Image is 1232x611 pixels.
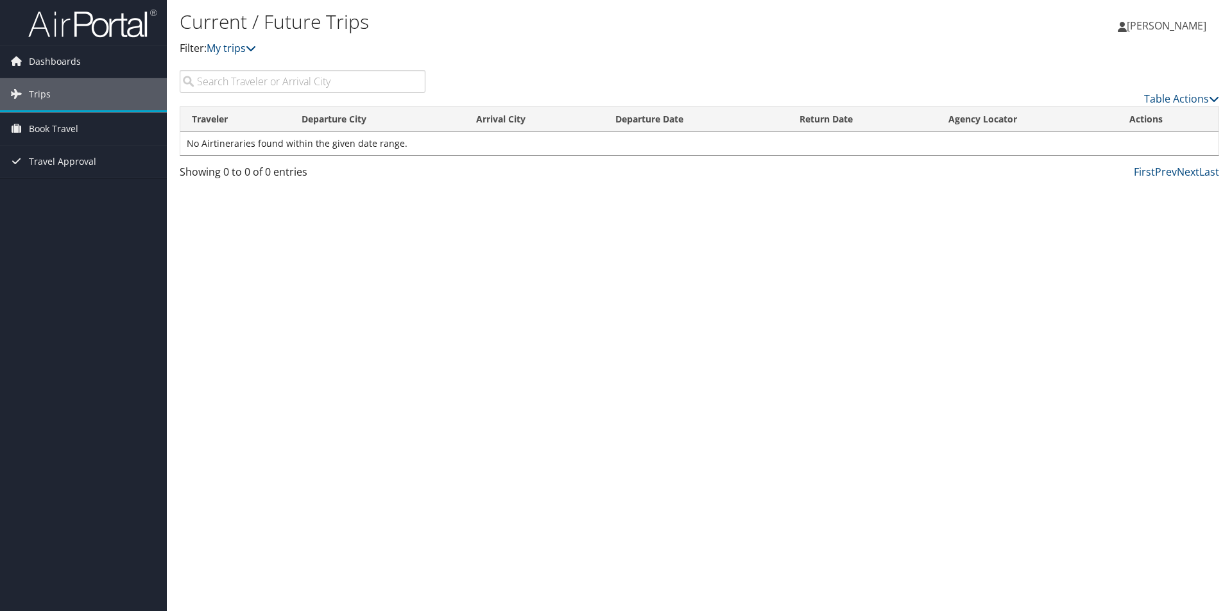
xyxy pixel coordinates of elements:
[180,107,290,132] th: Traveler: activate to sort column ascending
[180,8,873,35] h1: Current / Future Trips
[1155,165,1177,179] a: Prev
[1144,92,1219,106] a: Table Actions
[1118,107,1219,132] th: Actions
[29,113,78,145] span: Book Travel
[1118,6,1219,45] a: [PERSON_NAME]
[1199,165,1219,179] a: Last
[29,78,51,110] span: Trips
[465,107,604,132] th: Arrival City: activate to sort column ascending
[1134,165,1155,179] a: First
[604,107,788,132] th: Departure Date: activate to sort column descending
[28,8,157,38] img: airportal-logo.png
[29,46,81,78] span: Dashboards
[937,107,1118,132] th: Agency Locator: activate to sort column ascending
[180,70,425,93] input: Search Traveler or Arrival City
[207,41,256,55] a: My trips
[788,107,937,132] th: Return Date: activate to sort column ascending
[1177,165,1199,179] a: Next
[1127,19,1206,33] span: [PERSON_NAME]
[290,107,465,132] th: Departure City: activate to sort column ascending
[180,164,425,186] div: Showing 0 to 0 of 0 entries
[29,146,96,178] span: Travel Approval
[180,40,873,57] p: Filter:
[180,132,1219,155] td: No Airtineraries found within the given date range.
